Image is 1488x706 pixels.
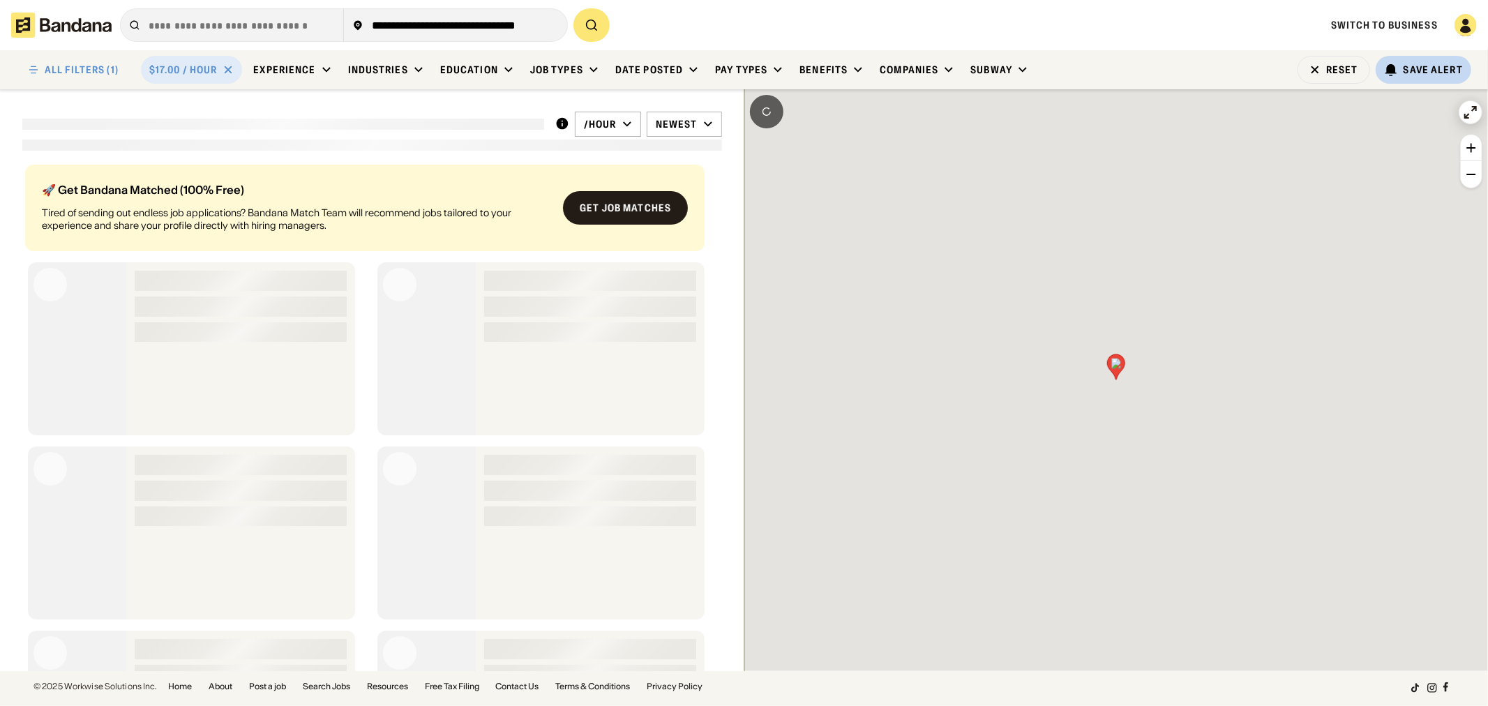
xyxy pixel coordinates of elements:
[33,682,157,691] div: © 2025 Workwise Solutions Inc.
[253,63,315,76] div: Experience
[440,63,498,76] div: Education
[45,65,119,75] div: ALL FILTERS (1)
[11,13,112,38] img: Bandana logotype
[656,118,698,130] div: Newest
[615,63,683,76] div: Date Posted
[303,682,350,691] a: Search Jobs
[584,118,617,130] div: /hour
[970,63,1012,76] div: Subway
[209,682,232,691] a: About
[1326,65,1358,75] div: Reset
[168,682,192,691] a: Home
[1404,63,1463,76] div: Save Alert
[249,682,286,691] a: Post a job
[42,206,552,232] div: Tired of sending out endless job applications? Bandana Match Team will recommend jobs tailored to...
[22,159,721,671] div: grid
[42,184,552,195] div: 🚀 Get Bandana Matched (100% Free)
[1331,19,1438,31] a: Switch to Business
[348,63,408,76] div: Industries
[556,682,631,691] a: Terms & Conditions
[367,682,408,691] a: Resources
[496,682,539,691] a: Contact Us
[647,682,703,691] a: Privacy Policy
[530,63,583,76] div: Job Types
[799,63,848,76] div: Benefits
[580,203,671,213] div: Get job matches
[425,682,479,691] a: Free Tax Filing
[149,63,218,76] div: $17.00 / hour
[880,63,938,76] div: Companies
[715,63,767,76] div: Pay Types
